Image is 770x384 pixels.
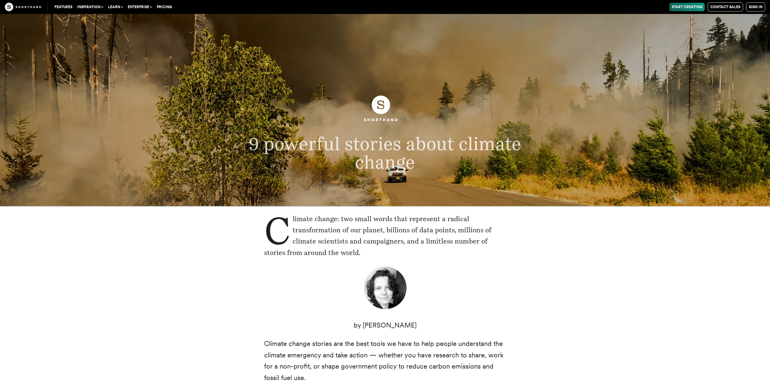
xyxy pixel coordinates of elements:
a: Pricing [154,3,174,11]
p: Climate change stories are the best tools we have to help people understand the climate emergency... [264,338,506,383]
a: Start Creating [669,3,705,11]
p: by [PERSON_NAME] [264,320,506,331]
img: The Craft [5,3,41,11]
p: Climate change: two small words that represent a radical transformation of our planet, billions o... [264,213,506,259]
a: Features [52,3,75,11]
a: Contact Sales [708,2,743,11]
button: Learn [106,3,125,11]
button: Enterprise [125,3,154,11]
a: Sign in [746,2,765,11]
button: Inspiration [75,3,106,11]
span: 9 powerful stories about climate change [249,133,521,173]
